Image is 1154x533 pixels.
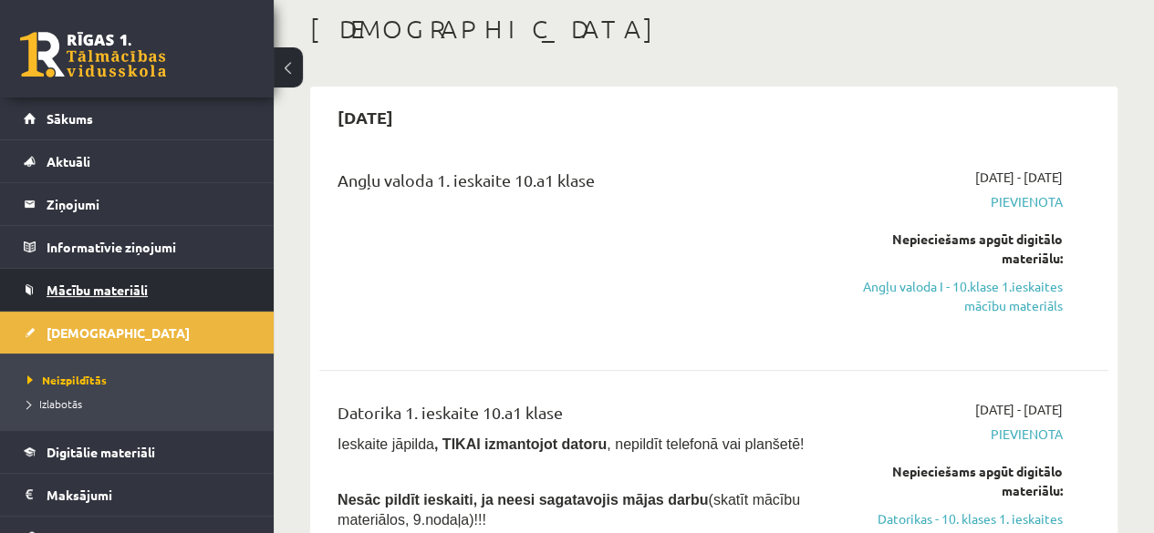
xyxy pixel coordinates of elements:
[27,373,107,387] span: Neizpildītās
[839,230,1063,268] div: Nepieciešams apgūt digitālo materiālu:
[20,32,166,77] a: Rīgas 1. Tālmācības vidusskola
[319,96,411,138] h2: [DATE]
[24,269,251,311] a: Mācību materiāli
[338,492,708,507] span: Nesāc pildīt ieskaiti, ja neesi sagatavojis mājas darbu
[47,226,251,268] legend: Informatīvie ziņojumi
[24,97,251,139] a: Sākums
[839,425,1063,444] span: Pievienota
[47,474,251,516] legend: Maksājumi
[839,462,1063,500] div: Nepieciešams apgūt digitālo materiālu:
[27,396,82,411] span: Izlabotās
[434,436,607,452] b: , TIKAI izmantojot datoru
[24,226,251,268] a: Informatīvie ziņojumi
[839,277,1063,315] a: Angļu valoda I - 10.klase 1.ieskaites mācību materiāls
[338,168,812,201] div: Angļu valoda 1. ieskaite 10.a1 klase
[47,183,251,225] legend: Ziņojumi
[47,444,155,460] span: Digitālie materiāli
[47,324,190,341] span: [DEMOGRAPHIC_DATA]
[338,492,800,528] span: (skatīt mācību materiālos, 9.nodaļa)!!!
[24,431,251,473] a: Digitālie materiāli
[338,436,804,452] span: Ieskaite jāpilda , nepildīt telefonā vai planšetē!
[839,192,1063,211] span: Pievienota
[27,372,255,388] a: Neizpildītās
[24,312,251,354] a: [DEMOGRAPHIC_DATA]
[47,110,93,127] span: Sākums
[975,400,1063,419] span: [DATE] - [DATE]
[338,400,812,434] div: Datorika 1. ieskaite 10.a1 klase
[24,183,251,225] a: Ziņojumi
[310,14,1118,45] h1: [DEMOGRAPHIC_DATA]
[47,153,90,169] span: Aktuāli
[27,395,255,412] a: Izlabotās
[975,168,1063,187] span: [DATE] - [DATE]
[24,140,251,182] a: Aktuāli
[47,282,148,298] span: Mācību materiāli
[24,474,251,516] a: Maksājumi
